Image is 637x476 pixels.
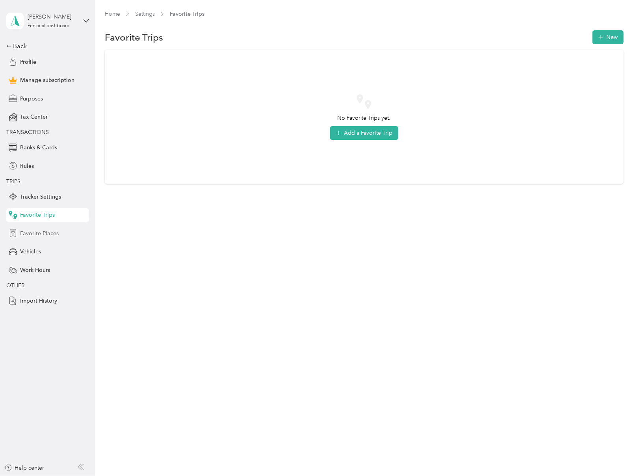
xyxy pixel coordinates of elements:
[20,193,61,201] span: Tracker Settings
[20,143,57,152] span: Banks & Cards
[330,126,398,140] button: Add a Favorite Trip
[6,282,24,289] span: OTHER
[170,10,204,18] span: Favorite Trips
[20,113,48,121] span: Tax Center
[4,464,45,472] button: Help center
[105,11,120,17] a: Home
[20,162,34,170] span: Rules
[20,58,36,66] span: Profile
[20,95,43,103] span: Purposes
[20,266,50,274] span: Work Hours
[20,76,74,84] span: Manage subscription
[592,30,624,44] button: New
[6,41,85,51] div: Back
[28,24,70,28] div: Personal dashboard
[20,229,59,238] span: Favorite Places
[20,297,57,305] span: Import History
[6,178,20,185] span: TRIPS
[593,432,637,476] iframe: Everlance-gr Chat Button Frame
[135,11,155,17] a: Settings
[20,247,41,256] span: Vehicles
[6,129,49,136] span: TRANSACTIONS
[20,211,55,219] span: Favorite Trips
[28,13,77,21] div: [PERSON_NAME]
[338,114,391,122] span: No Favorite Trips yet.
[105,33,163,41] h1: Favorite Trips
